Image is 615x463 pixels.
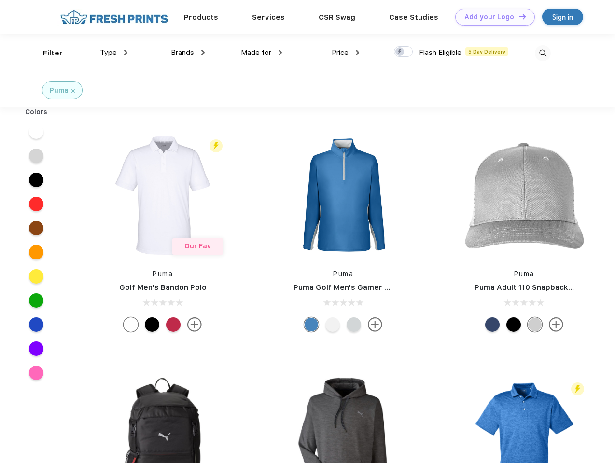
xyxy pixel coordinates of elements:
img: more.svg [549,317,563,332]
div: Bright White [124,317,138,332]
img: func=resize&h=266 [279,131,407,259]
div: Puma Black [145,317,159,332]
div: Peacoat with Qut Shd [485,317,500,332]
div: Quarry Brt Whit [528,317,542,332]
span: 5 Day Delivery [465,47,508,56]
a: Puma [153,270,173,278]
span: Brands [171,48,194,57]
div: Sign in [552,12,573,23]
div: High Rise [347,317,361,332]
a: Puma [333,270,353,278]
img: func=resize&h=266 [98,131,227,259]
a: CSR Swag [319,13,355,22]
img: filter_cancel.svg [71,89,75,93]
a: Sign in [542,9,583,25]
img: func=resize&h=266 [460,131,588,259]
img: flash_active_toggle.svg [571,382,584,395]
a: Services [252,13,285,22]
span: Flash Eligible [419,48,461,57]
img: dropdown.png [124,50,127,55]
img: flash_active_toggle.svg [210,139,223,152]
div: Add your Logo [464,13,514,21]
img: more.svg [187,317,202,332]
img: desktop_search.svg [535,45,551,61]
img: dropdown.png [356,50,359,55]
img: DT [519,14,526,19]
span: Price [332,48,349,57]
a: Products [184,13,218,22]
span: Made for [241,48,271,57]
span: Our Fav [184,242,211,250]
img: more.svg [368,317,382,332]
img: fo%20logo%202.webp [57,9,171,26]
a: Puma Golf Men's Gamer Golf Quarter-Zip [294,283,446,292]
div: Pma Blk Pma Blk [506,317,521,332]
img: dropdown.png [279,50,282,55]
a: Golf Men's Bandon Polo [119,283,207,292]
img: dropdown.png [201,50,205,55]
span: Type [100,48,117,57]
div: Puma [50,85,69,95]
div: Bright White [325,317,340,332]
div: Colors [18,107,55,117]
a: Puma [514,270,534,278]
div: Ski Patrol [166,317,181,332]
div: Filter [43,48,63,59]
div: Bright Cobalt [304,317,319,332]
